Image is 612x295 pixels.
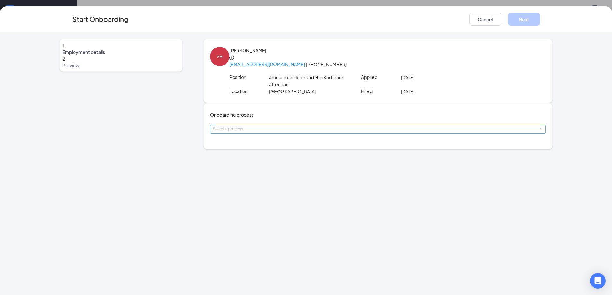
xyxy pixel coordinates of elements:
[229,56,234,60] span: info-circle
[401,88,480,95] p: [DATE]
[62,42,65,48] span: 1
[217,53,223,60] div: VH
[62,56,65,62] span: 2
[213,126,541,132] div: Select a process
[361,74,401,80] p: Applied
[229,74,269,80] p: Position
[361,88,401,94] p: Hired
[62,62,180,69] span: Preview
[508,13,540,26] button: Next
[229,88,269,94] p: Location
[269,74,348,88] p: Amusement Ride and Go-Kart Track Attendant
[210,111,546,118] h4: Onboarding process
[72,14,129,24] h3: Start Onboarding
[229,61,546,67] p: · [PHONE_NUMBER]
[62,49,180,55] span: Employment details
[469,13,501,26] button: Cancel
[269,88,348,95] p: [GEOGRAPHIC_DATA]
[229,61,305,67] a: [EMAIL_ADDRESS][DOMAIN_NAME]
[401,74,480,81] p: [DATE]
[229,47,546,54] h4: [PERSON_NAME]
[590,273,606,289] div: Open Intercom Messenger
